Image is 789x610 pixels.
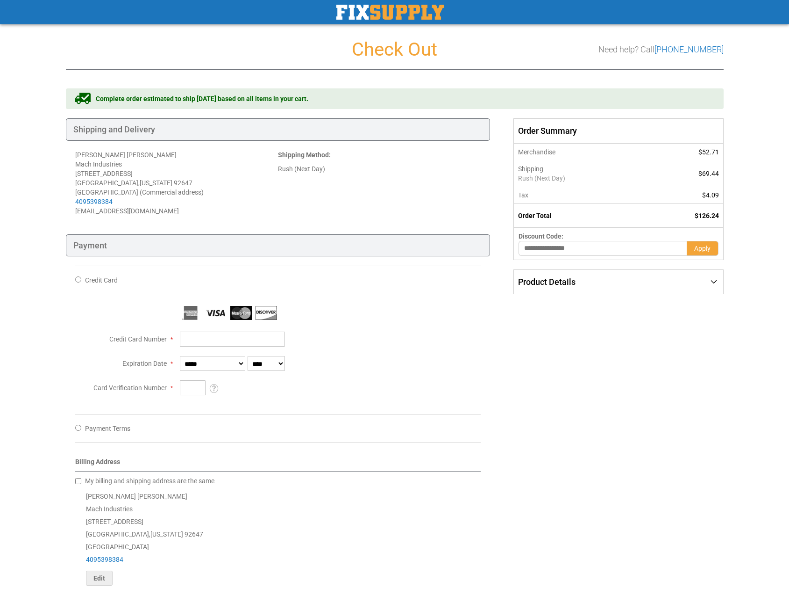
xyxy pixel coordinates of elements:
[75,198,113,205] a: 4095398384
[698,148,719,156] span: $52.71
[85,276,118,284] span: Credit Card
[66,118,490,141] div: Shipping and Delivery
[518,277,576,287] span: Product Details
[598,45,724,54] h3: Need help? Call
[180,306,201,320] img: American Express
[86,556,123,563] a: 4095398384
[66,234,490,257] div: Payment
[336,5,444,20] a: store logo
[278,151,331,159] strong: :
[205,306,227,320] img: Visa
[519,232,563,240] span: Discount Code:
[75,490,481,586] div: [PERSON_NAME] [PERSON_NAME] Mach Industries [STREET_ADDRESS] [GEOGRAPHIC_DATA] , 92647 [GEOGRAPHI...
[109,335,167,343] span: Credit Card Number
[66,39,724,60] h1: Check Out
[698,170,719,177] span: $69.44
[86,571,113,586] button: Edit
[93,384,167,392] span: Card Verification Number
[75,457,481,472] div: Billing Address
[230,306,252,320] img: MasterCard
[518,174,640,183] span: Rush (Next Day)
[694,245,711,252] span: Apply
[518,165,543,173] span: Shipping
[85,477,214,485] span: My billing and shipping address are the same
[75,150,278,216] address: [PERSON_NAME] [PERSON_NAME] Mach Industries [STREET_ADDRESS] [GEOGRAPHIC_DATA] , 92647 [GEOGRAPHI...
[687,241,718,256] button: Apply
[695,212,719,219] span: $126.24
[93,574,105,582] span: Edit
[514,144,645,160] th: Merchandise
[256,306,277,320] img: Discover
[150,530,183,538] span: [US_STATE]
[96,94,308,103] span: Complete order estimated to ship [DATE] based on all items in your cart.
[518,212,552,219] strong: Order Total
[85,425,130,432] span: Payment Terms
[140,179,172,187] span: [US_STATE]
[513,118,723,144] span: Order Summary
[336,5,444,20] img: Fix Industrial Supply
[278,151,329,159] span: Shipping Method
[122,360,167,367] span: Expiration Date
[514,187,645,204] th: Tax
[75,207,179,215] span: [EMAIL_ADDRESS][DOMAIN_NAME]
[702,191,719,199] span: $4.09
[278,164,481,174] div: Rush (Next Day)
[654,44,724,54] a: [PHONE_NUMBER]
